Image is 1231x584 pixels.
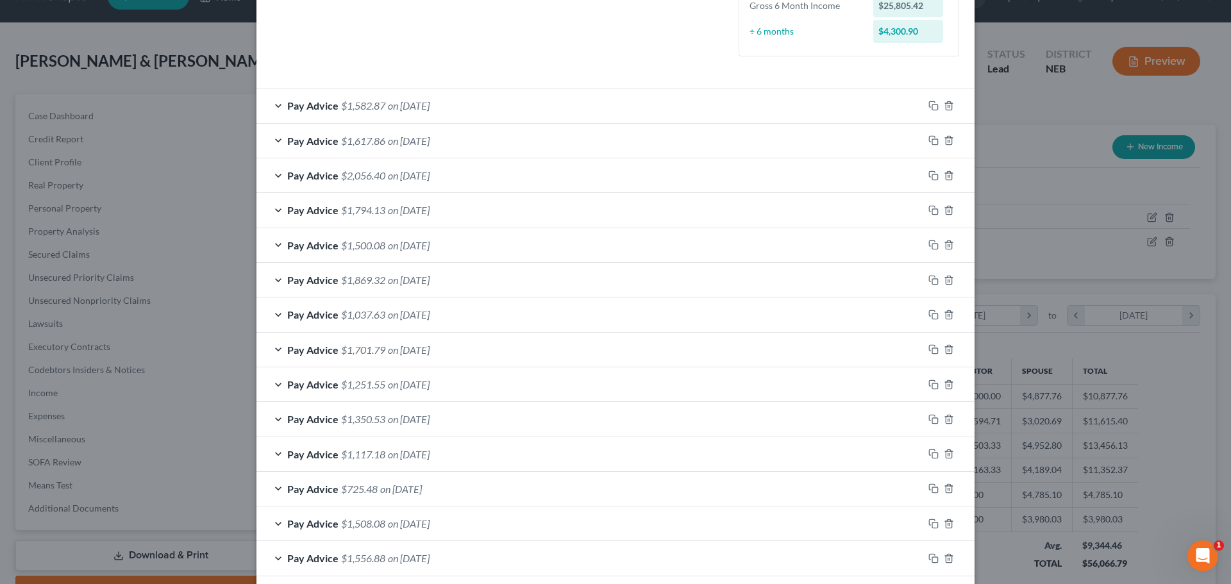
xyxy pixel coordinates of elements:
span: $1,037.63 [341,308,385,321]
span: on [DATE] [388,99,430,112]
div: ÷ 6 months [743,25,867,38]
span: Pay Advice [287,413,339,425]
span: $1,794.13 [341,204,385,216]
span: Pay Advice [287,308,339,321]
span: Pay Advice [287,135,339,147]
span: Pay Advice [287,239,339,251]
span: Pay Advice [287,344,339,356]
span: on [DATE] [388,344,430,356]
span: $1,117.18 [341,448,385,460]
span: on [DATE] [388,448,430,460]
span: $725.48 [341,483,378,495]
span: $1,617.86 [341,135,385,147]
span: on [DATE] [380,483,422,495]
span: Pay Advice [287,483,339,495]
span: $1,508.08 [341,517,385,530]
span: Pay Advice [287,204,339,216]
span: on [DATE] [388,308,430,321]
span: Pay Advice [287,517,339,530]
span: on [DATE] [388,239,430,251]
div: $4,300.90 [873,20,944,43]
span: on [DATE] [388,274,430,286]
span: on [DATE] [388,378,430,390]
span: $1,556.88 [341,552,385,564]
span: Pay Advice [287,274,339,286]
span: on [DATE] [388,552,430,564]
span: on [DATE] [388,169,430,181]
span: Pay Advice [287,169,339,181]
span: Pay Advice [287,99,339,112]
span: $1,251.55 [341,378,385,390]
span: $1,582.87 [341,99,385,112]
span: on [DATE] [388,517,430,530]
span: $1,869.32 [341,274,385,286]
span: Pay Advice [287,552,339,564]
span: on [DATE] [388,135,430,147]
span: Pay Advice [287,378,339,390]
span: 1 [1214,540,1224,551]
span: $2,056.40 [341,169,385,181]
span: Pay Advice [287,448,339,460]
span: $1,350.53 [341,413,385,425]
span: $1,500.08 [341,239,385,251]
span: on [DATE] [388,204,430,216]
span: on [DATE] [388,413,430,425]
span: $1,701.79 [341,344,385,356]
iframe: Intercom live chat [1187,540,1218,571]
